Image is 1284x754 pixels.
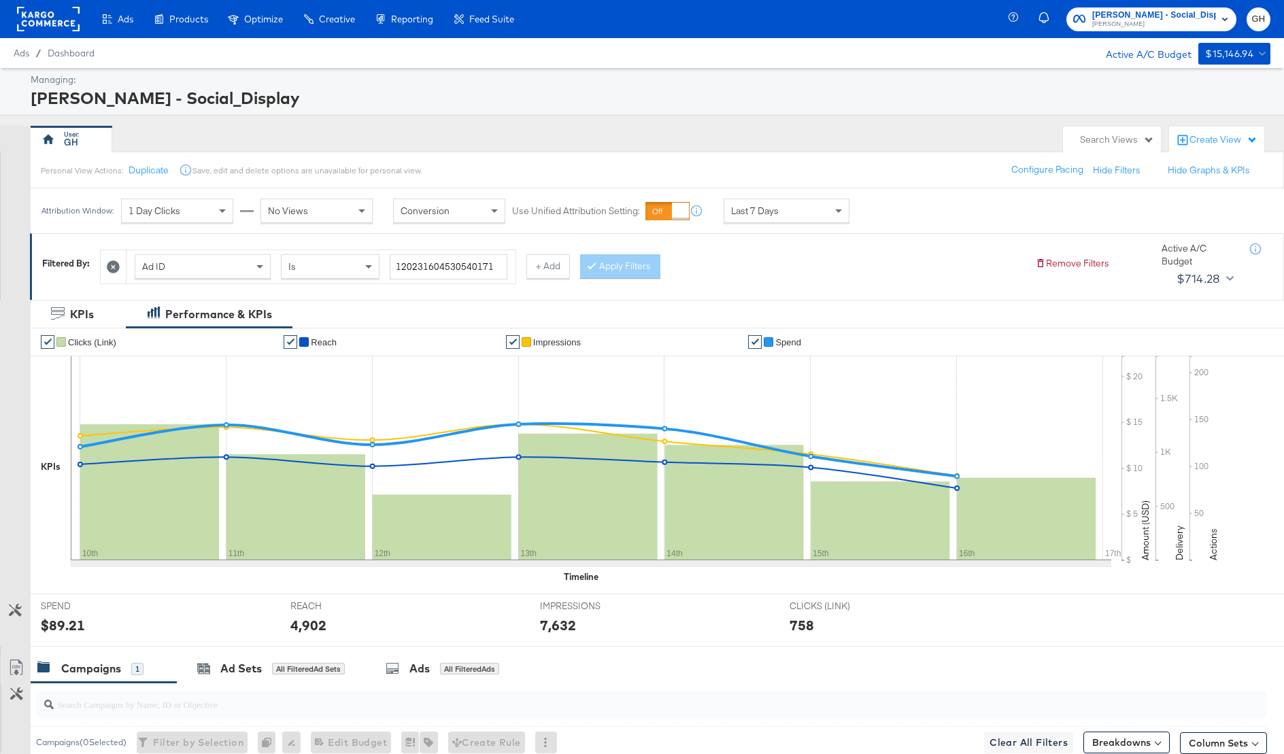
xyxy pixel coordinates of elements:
button: Duplicate [129,164,169,177]
span: 1 Day Clicks [129,205,180,217]
div: $15,146.94 [1205,46,1253,63]
label: Use Unified Attribution Setting: [512,205,640,218]
div: Campaigns [61,661,121,676]
button: Column Sets [1180,732,1267,754]
a: ✔ [41,335,54,349]
button: Configure Pacing [1002,158,1093,182]
span: REACH [290,600,392,613]
span: IMPRESSIONS [540,600,642,613]
span: Optimize [244,14,283,24]
div: $89.21 [41,615,85,635]
div: 758 [790,615,814,635]
div: All Filtered Ads [440,663,499,675]
input: Enter a search term [390,254,507,279]
span: Feed Suite [469,14,514,24]
span: [PERSON_NAME] [1092,19,1216,30]
span: Reporting [391,14,433,24]
a: ✔ [284,335,297,349]
button: $15,146.94 [1198,43,1270,65]
span: Last 7 Days [731,205,779,217]
div: Attribution Window: [41,206,114,216]
button: + Add [526,254,570,279]
input: Search Campaigns by Name, ID or Objective [54,685,1154,712]
span: Ads [14,48,29,58]
div: Ads [409,661,430,676]
text: Amount (USD) [1139,500,1151,560]
a: Dashboard [48,48,95,58]
div: 4,902 [290,615,326,635]
div: 1 [131,663,143,675]
span: Is [288,260,296,273]
span: Ads [118,14,133,24]
div: All Filtered Ad Sets [272,663,345,675]
span: Products [169,14,208,24]
div: Managing: [31,73,1267,86]
button: Breakdowns [1083,732,1170,753]
div: 7,632 [540,615,576,635]
div: Save, edit and delete options are unavailable for personal view. [192,165,422,176]
div: Create View [1189,133,1257,147]
button: Hide Filters [1093,164,1141,177]
span: Ad ID [142,260,165,273]
span: SPEND [41,600,143,613]
div: Performance & KPIs [165,307,272,322]
span: / [29,48,48,58]
span: [PERSON_NAME] - Social_Display [1092,8,1216,22]
div: Active A/C Budget [1162,242,1236,267]
span: No Views [268,205,308,217]
div: Personal View Actions: [41,165,123,176]
div: KPIs [70,307,94,322]
button: Remove Filters [1035,257,1109,270]
div: GH [64,136,78,149]
span: CLICKS (LINK) [790,600,892,613]
span: Impressions [533,337,581,347]
span: GH [1252,12,1265,27]
button: GH [1247,7,1270,31]
span: Reach [311,337,337,347]
div: KPIs [41,460,61,473]
span: Spend [775,337,801,347]
text: Delivery [1173,526,1185,560]
div: Search Views [1080,133,1154,146]
span: Conversion [401,205,450,217]
button: [PERSON_NAME] - Social_Display[PERSON_NAME] [1066,7,1236,31]
div: [PERSON_NAME] - Social_Display [31,86,1267,109]
div: Filtered By: [42,257,90,270]
text: Actions [1207,528,1219,560]
div: Timeline [564,570,598,583]
button: $714.28 [1171,268,1236,290]
a: ✔ [506,335,520,349]
div: $714.28 [1177,269,1221,289]
span: Clear All Filters [990,734,1068,751]
div: 0 [258,732,282,753]
span: Clicks (Link) [68,337,116,347]
button: Hide Graphs & KPIs [1168,164,1250,177]
button: Clear All Filters [984,732,1073,753]
span: Creative [319,14,355,24]
a: ✔ [748,335,762,349]
div: Active A/C Budget [1092,43,1192,63]
div: Campaigns ( 0 Selected) [36,736,126,749]
div: Ad Sets [220,661,262,676]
